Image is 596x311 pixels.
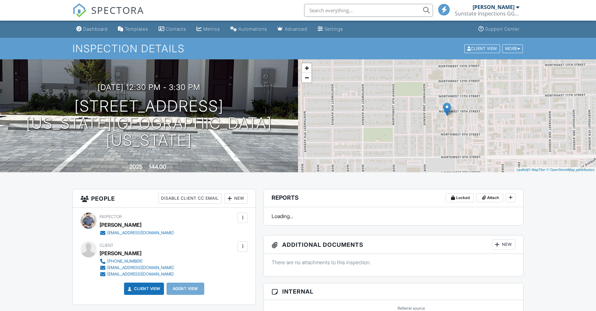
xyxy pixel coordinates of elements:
[167,165,172,170] span: m²
[224,193,248,204] div: New
[264,283,523,300] h3: Internal
[121,165,128,170] span: Built
[516,168,527,172] a: Leaflet
[100,243,113,248] span: Client
[324,26,343,32] div: Settings
[72,43,524,54] h1: Inspection Details
[100,220,141,230] div: [PERSON_NAME]
[100,271,174,277] a: [EMAIL_ADDRESS][DOMAIN_NAME]
[107,259,142,264] div: [PHONE_NUMBER]
[455,10,519,17] div: Sunstate Inspections GGA LLC
[149,163,166,170] div: 144.00
[100,214,122,219] span: Inspector
[203,26,220,32] div: Metrics
[107,230,174,236] div: [EMAIL_ADDRESS][DOMAIN_NAME]
[275,23,310,35] a: Advanced
[485,26,520,32] div: Support Center
[473,4,514,10] div: [PERSON_NAME]
[91,3,144,17] span: SPECTORA
[546,168,594,172] a: © OpenStreetMap contributors
[315,23,346,35] a: Settings
[83,26,108,32] div: Dashboard
[515,167,596,173] div: |
[302,73,312,83] a: Zoom out
[492,239,515,250] div: New
[74,23,110,35] a: Dashboard
[72,9,144,22] a: SPECTORA
[98,83,200,92] h3: [DATE] 12:30 pm - 3:30 pm
[502,44,523,53] div: More
[302,63,312,73] a: Zoom in
[304,4,433,17] input: Search everything...
[100,258,174,265] a: [PHONE_NUMBER]
[73,189,255,208] h3: People
[10,98,288,149] h1: [STREET_ADDRESS] [US_STATE][GEOGRAPHIC_DATA][US_STATE]
[126,286,160,292] a: Client View
[285,26,307,32] div: Advanced
[107,272,174,277] div: [EMAIL_ADDRESS][DOMAIN_NAME]
[158,193,222,204] div: Disable Client CC Email
[129,163,143,170] div: 2025
[272,259,515,266] p: There are no attachments to this inspection.
[528,168,545,172] a: © MapTiler
[100,265,174,271] a: [EMAIL_ADDRESS][DOMAIN_NAME]
[72,3,87,17] img: The Best Home Inspection Software - Spectora
[476,23,522,35] a: Support Center
[100,248,141,258] div: [PERSON_NAME]
[166,26,186,32] div: Contacts
[156,23,189,35] a: Contacts
[194,23,223,35] a: Metrics
[115,23,151,35] a: Templates
[107,265,174,270] div: [EMAIL_ADDRESS][DOMAIN_NAME]
[100,230,174,236] a: [EMAIL_ADDRESS][DOMAIN_NAME]
[238,26,267,32] div: Automations
[464,46,502,51] a: Client View
[228,23,270,35] a: Automations (Basic)
[125,26,148,32] div: Templates
[264,236,523,254] h3: Additional Documents
[464,44,500,53] div: Client View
